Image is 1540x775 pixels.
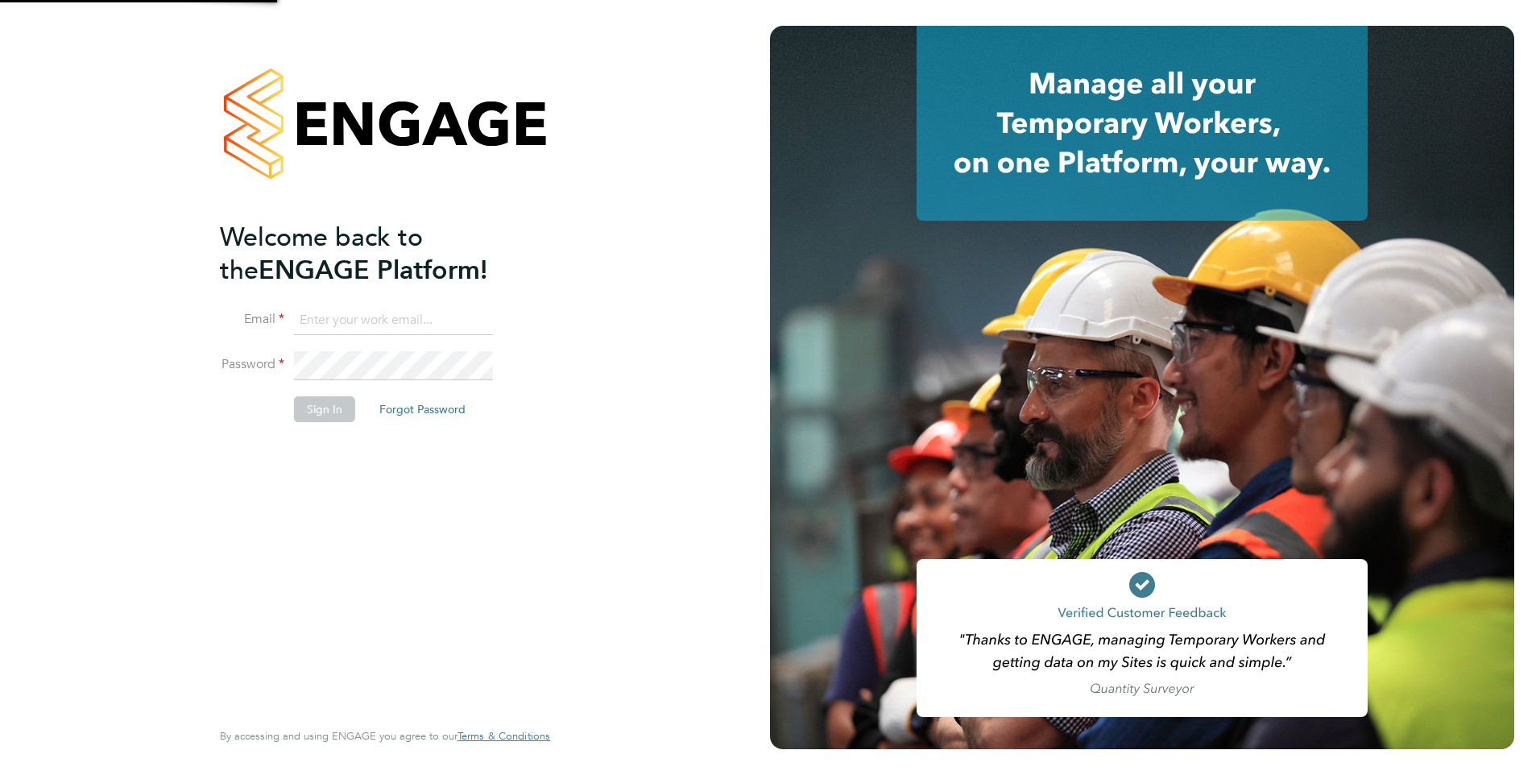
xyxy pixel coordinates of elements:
h2: ENGAGE Platform! [220,221,534,287]
a: Terms & Conditions [457,730,550,743]
input: Enter your work email... [294,306,493,335]
span: By accessing and using ENGAGE you agree to our [220,729,550,743]
span: Welcome back to the [220,222,423,286]
button: Forgot Password [366,396,478,422]
label: Email [220,311,284,328]
label: Password [220,356,284,373]
button: Sign In [294,396,355,422]
span: Terms & Conditions [457,729,550,743]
